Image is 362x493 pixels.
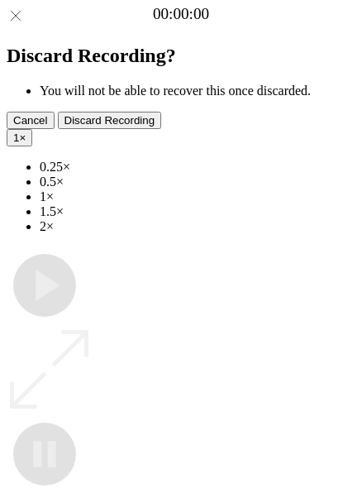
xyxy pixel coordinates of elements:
[40,189,355,204] li: 1×
[7,129,32,146] button: 1×
[40,84,355,98] li: You will not be able to recover this once discarded.
[40,204,355,219] li: 1.5×
[7,45,355,67] h2: Discard Recording?
[58,112,162,129] button: Discard Recording
[153,5,209,23] a: 00:00:00
[40,219,355,234] li: 2×
[40,175,355,189] li: 0.5×
[7,112,55,129] button: Cancel
[40,160,355,175] li: 0.25×
[13,132,19,144] span: 1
